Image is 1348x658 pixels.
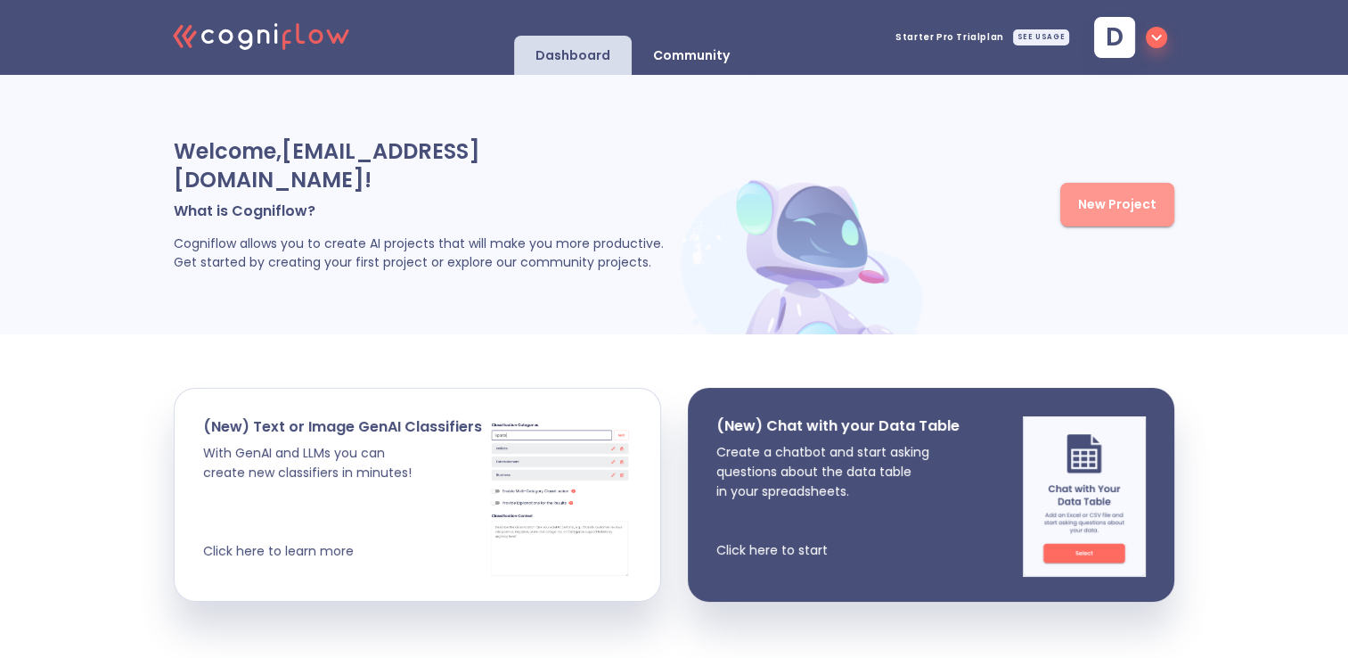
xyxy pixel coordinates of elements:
p: With GenAI and LLMs you can create new classifiers in minutes! Click here to learn more [203,443,482,561]
p: Cogniflow allows you to create AI projects that will make you more productive. Get started by cre... [174,234,675,272]
p: Welcome, [EMAIL_ADDRESS][DOMAIN_NAME] ! [174,137,675,194]
div: SEE USAGE [1013,29,1069,45]
img: chat img [1023,416,1146,577]
img: header robot [675,165,934,334]
span: New Project [1078,193,1156,216]
p: Community [653,47,730,64]
img: cards stack img [488,417,632,578]
p: (New) Chat with your Data Table [716,416,960,435]
button: New Project [1060,183,1174,226]
span: Starter Pro Trial plan [895,33,1004,42]
span: d [1106,25,1123,50]
p: (New) Text or Image GenAI Classifiers [203,417,482,436]
p: Create a chatbot and start asking questions about the data table in your spreadsheets. Click here... [716,442,960,560]
p: What is Cogniflow? [174,202,675,220]
p: Dashboard [535,47,610,64]
button: d [1080,12,1174,63]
